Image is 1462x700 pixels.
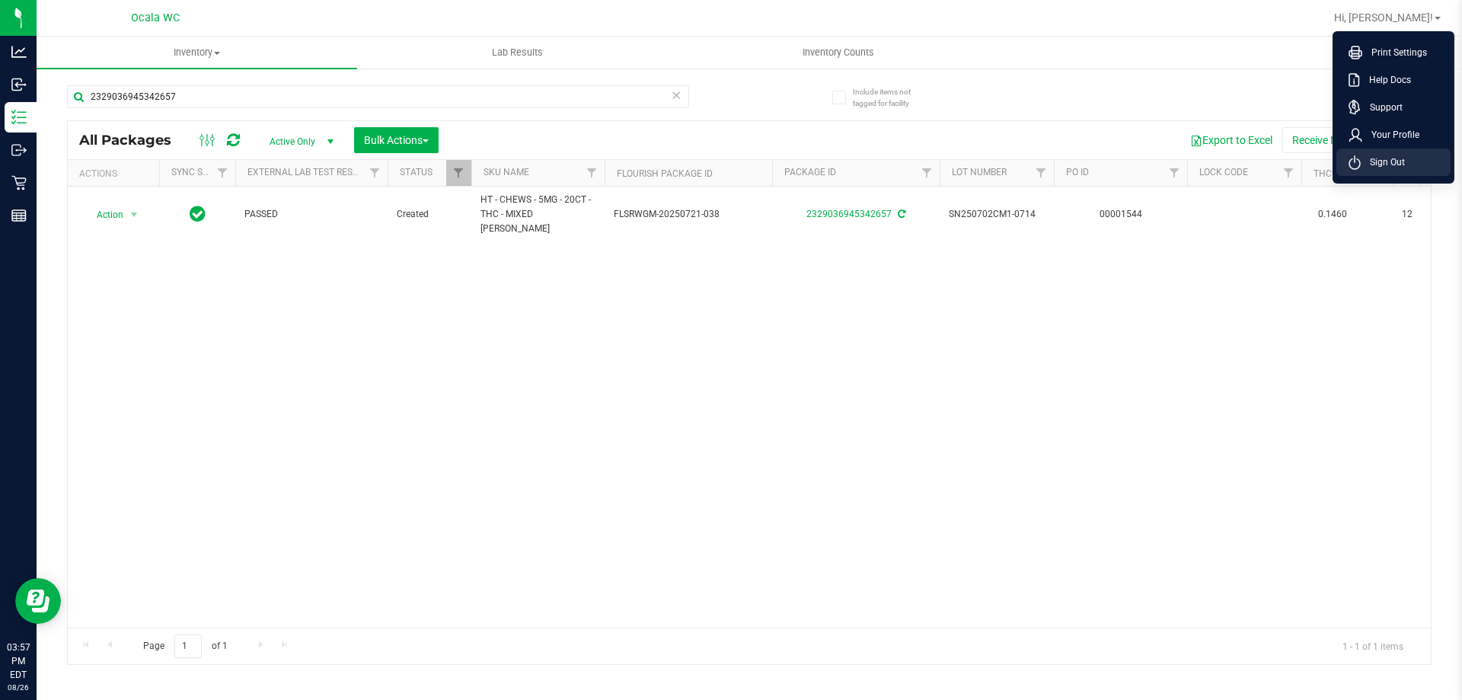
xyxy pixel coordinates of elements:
[784,167,836,177] a: Package ID
[11,175,27,190] inline-svg: Retail
[397,207,462,222] span: Created
[11,142,27,158] inline-svg: Outbound
[131,11,180,24] span: Ocala WC
[1029,160,1054,186] a: Filter
[480,193,595,237] span: HT - CHEWS - 5MG - 20CT - THC - MIXED [PERSON_NAME]
[806,209,892,219] a: 2329036945342657
[617,168,713,179] a: Flourish Package ID
[15,578,61,624] iframe: Resource center
[1360,72,1411,88] span: Help Docs
[895,209,905,219] span: Sync from Compliance System
[174,634,202,658] input: 1
[1362,45,1427,60] span: Print Settings
[130,634,240,658] span: Page of 1
[782,46,895,59] span: Inventory Counts
[354,127,439,153] button: Bulk Actions
[952,167,1007,177] a: Lot Number
[37,37,357,69] a: Inventory
[357,37,678,69] a: Lab Results
[614,207,763,222] span: FLSRWGM-20250721-038
[11,44,27,59] inline-svg: Analytics
[364,134,429,146] span: Bulk Actions
[7,682,30,693] p: 08/26
[79,132,187,149] span: All Packages
[1066,167,1089,177] a: PO ID
[79,168,153,179] div: Actions
[1362,127,1419,142] span: Your Profile
[678,37,998,69] a: Inventory Counts
[247,167,367,177] a: External Lab Test Result
[484,167,529,177] a: SKU Name
[1276,160,1301,186] a: Filter
[446,160,471,186] a: Filter
[1180,127,1282,153] button: Export to Excel
[125,204,144,225] span: select
[190,203,206,225] span: In Sync
[1330,634,1416,657] span: 1 - 1 of 1 items
[1162,160,1187,186] a: Filter
[171,167,230,177] a: Sync Status
[362,160,388,186] a: Filter
[949,207,1045,222] span: SN250702CM1-0714
[1199,167,1248,177] a: Lock Code
[210,160,235,186] a: Filter
[244,207,378,222] span: PASSED
[1336,149,1451,176] li: Sign Out
[1100,209,1142,219] a: 00001544
[7,641,30,682] p: 03:57 PM EDT
[1334,11,1433,24] span: Hi, [PERSON_NAME]!
[853,86,929,109] span: Include items not tagged for facility
[1361,155,1405,170] span: Sign Out
[1349,72,1444,88] a: Help Docs
[579,160,605,186] a: Filter
[11,110,27,125] inline-svg: Inventory
[671,85,682,105] span: Clear
[1282,127,1408,153] button: Receive Non-Cannabis
[1314,168,1339,179] a: THC%
[1361,100,1403,115] span: Support
[83,204,124,225] span: Action
[915,160,940,186] a: Filter
[1310,203,1355,225] span: 0.1460
[471,46,563,59] span: Lab Results
[1349,100,1444,115] a: Support
[11,208,27,223] inline-svg: Reports
[11,77,27,92] inline-svg: Inbound
[1402,207,1460,222] span: 12
[37,46,357,59] span: Inventory
[67,85,689,108] input: Search Package ID, Item Name, SKU, Lot or Part Number...
[400,167,433,177] a: Status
